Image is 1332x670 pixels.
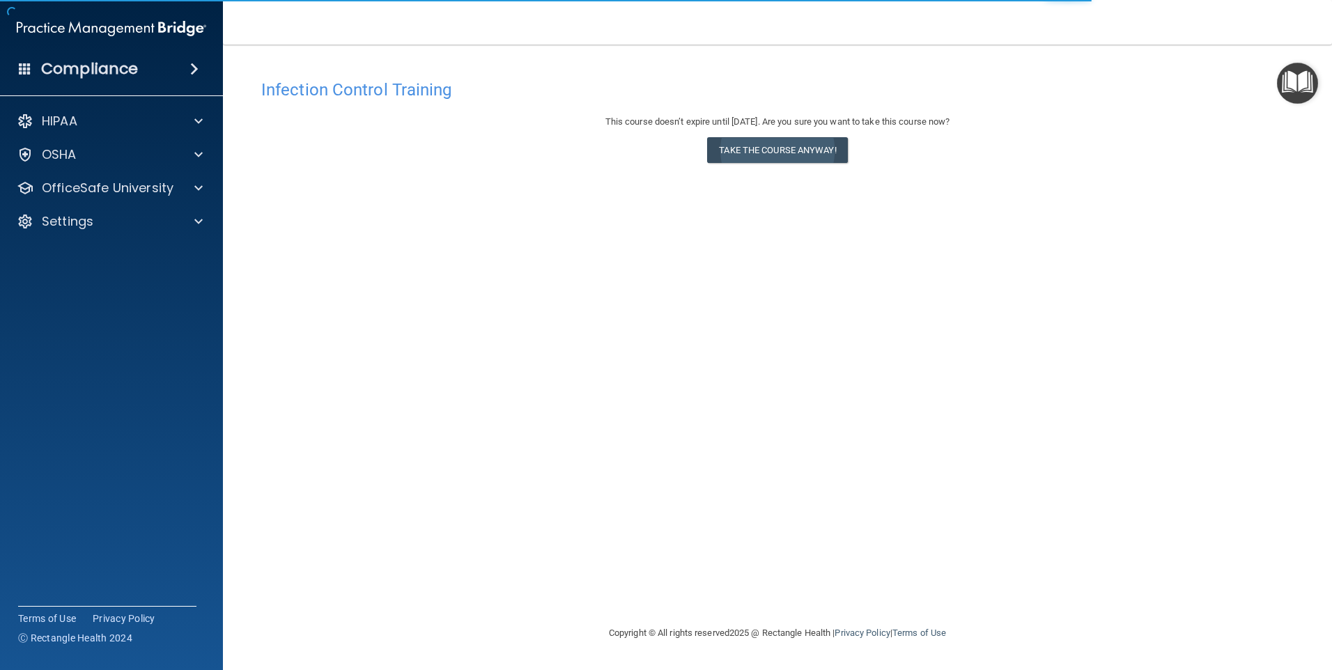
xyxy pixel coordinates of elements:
a: Privacy Policy [835,628,890,638]
span: Ⓒ Rectangle Health 2024 [18,631,132,645]
a: OfficeSafe University [17,180,203,196]
p: OfficeSafe University [42,180,173,196]
h4: Infection Control Training [261,81,1294,99]
p: HIPAA [42,113,77,130]
a: Terms of Use [892,628,946,638]
img: PMB logo [17,15,206,42]
button: Open Resource Center [1277,63,1318,104]
a: HIPAA [17,113,203,130]
a: Settings [17,213,203,230]
h4: Compliance [41,59,138,79]
div: This course doesn’t expire until [DATE]. Are you sure you want to take this course now? [261,114,1294,130]
p: Settings [42,213,93,230]
a: OSHA [17,146,203,163]
button: Take the course anyway! [707,137,847,163]
a: Terms of Use [18,611,76,625]
p: OSHA [42,146,77,163]
div: Copyright © All rights reserved 2025 @ Rectangle Health | | [523,611,1032,655]
a: Privacy Policy [93,611,155,625]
